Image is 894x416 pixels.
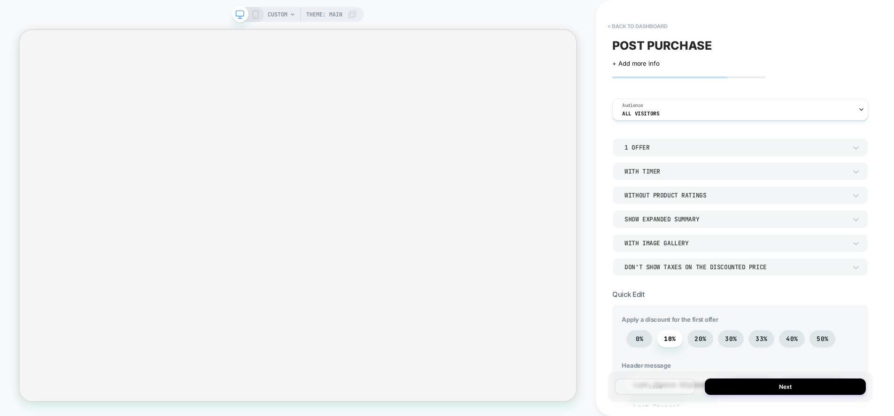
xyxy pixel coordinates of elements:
span: 40% [786,335,798,343]
span: Theme: MAIN [306,7,342,22]
span: Apply a discount for the first offer [622,316,859,323]
span: Quick Edit [612,290,644,299]
span: + Add more info [612,60,659,67]
span: Audience [622,102,643,109]
div: With Image Gallery [624,239,847,247]
div: Don't show taxes on the discounted price [624,263,847,271]
span: 20% [694,335,706,343]
span: 33% [755,335,767,343]
span: POST PURCHASE [612,38,712,53]
span: All Visitors [622,110,659,117]
div: With Timer [624,167,847,175]
span: CUSTOM [268,7,287,22]
div: 1 Offer [624,144,847,151]
button: Save [615,378,695,395]
span: 50% [817,335,828,343]
span: 0% [636,335,644,343]
button: Next [705,378,866,395]
span: 30% [725,335,737,343]
div: Without Product Ratings [624,191,847,199]
div: Show Expanded Summary [624,215,847,223]
button: < back to dashboard [603,19,672,34]
span: Header message [622,362,859,369]
span: 10% [664,335,676,343]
